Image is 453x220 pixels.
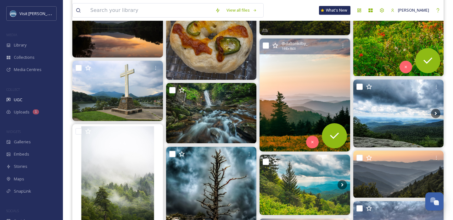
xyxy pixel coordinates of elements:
[87,3,212,17] input: Search your library
[14,67,42,73] span: Media Centres
[14,97,22,103] span: UGC
[282,47,296,51] span: 1440 x 1800
[14,151,29,157] span: Embeds
[260,155,350,215] img: Soon, all this green will become waves of oranges, yellows, and reds. It’s something that all Blu...
[72,61,163,121] img: Lake Junaluska • • • • • • • • • • #lakejunaluska #lakejunaluskanc #nc #northcarolina #ncphotogra...
[33,109,39,114] div: 1
[388,4,432,16] a: [PERSON_NAME]
[10,10,16,17] img: images.png
[166,83,257,143] img: A little waterfall action from last weekend here in the Appalachian Mountains. #waterfall #nature...
[14,42,26,48] span: Library
[14,139,31,145] span: Galleries
[398,7,429,13] span: [PERSON_NAME]
[223,4,260,16] a: View all files
[14,54,35,60] span: Collections
[319,6,350,15] a: What's New
[14,109,30,115] span: Uploads
[14,188,31,194] span: SnapLink
[14,163,27,169] span: Stories
[353,151,444,198] img: Layers for days. • • • • • #blueridgemountains #blueridgeoutdoors #blueridgemoments #828isgreat #...
[6,208,19,213] span: SOCIALS
[282,41,308,47] span: @ daltonkilby_
[425,192,444,211] button: Open Chat
[20,10,59,16] span: Visit [PERSON_NAME]
[14,176,24,182] span: Maps
[6,129,21,134] span: WIDGETS
[6,87,20,92] span: COLLECT
[260,39,350,151] img: Layers on layers from Roan Mountain 🌄 This spot is easily my favorite in all of the High Country....
[6,32,17,37] span: MEDIA
[353,80,444,147] img: #blueridgemountains #blueridgeparkway #blueridgetx #blueridgemoments #blueridge #ncmountains #blu...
